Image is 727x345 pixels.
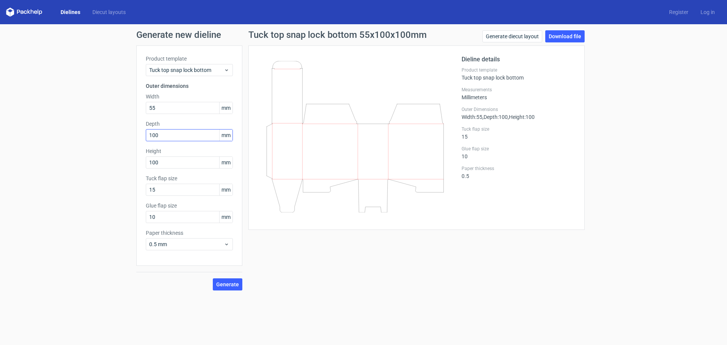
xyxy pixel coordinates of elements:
[462,126,575,140] div: 15
[545,30,585,42] a: Download file
[462,165,575,172] label: Paper thickness
[213,278,242,290] button: Generate
[219,102,232,114] span: mm
[462,106,575,112] label: Outer Dimensions
[219,211,232,223] span: mm
[146,147,233,155] label: Height
[508,114,535,120] span: , Height : 100
[146,175,233,182] label: Tuck flap size
[146,202,233,209] label: Glue flap size
[219,184,232,195] span: mm
[149,240,224,248] span: 0.5 mm
[462,146,575,152] label: Glue flap size
[146,82,233,90] h3: Outer dimensions
[248,30,427,39] h1: Tuck top snap lock bottom 55x100x100mm
[462,126,575,132] label: Tuck flap size
[146,229,233,237] label: Paper thickness
[462,165,575,179] div: 0.5
[462,67,575,81] div: Tuck top snap lock bottom
[219,130,232,141] span: mm
[462,87,575,100] div: Millimeters
[462,114,482,120] span: Width : 55
[86,8,132,16] a: Diecut layouts
[462,146,575,159] div: 10
[149,66,224,74] span: Tuck top snap lock bottom
[146,93,233,100] label: Width
[482,30,542,42] a: Generate diecut layout
[462,67,575,73] label: Product template
[146,55,233,62] label: Product template
[462,87,575,93] label: Measurements
[462,55,575,64] h2: Dieline details
[482,114,508,120] span: , Depth : 100
[694,8,721,16] a: Log in
[55,8,86,16] a: Dielines
[663,8,694,16] a: Register
[146,120,233,128] label: Depth
[219,157,232,168] span: mm
[136,30,591,39] h1: Generate new dieline
[216,282,239,287] span: Generate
